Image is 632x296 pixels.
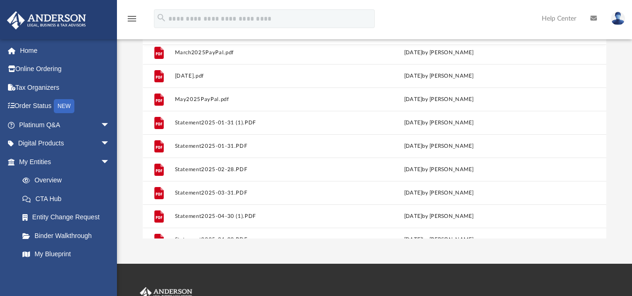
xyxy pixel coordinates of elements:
[352,235,526,244] div: [DATE] by [PERSON_NAME]
[175,189,349,195] button: Statement2025-03-31.PDF
[126,18,138,24] a: menu
[7,134,124,153] a: Digital Productsarrow_drop_down
[7,152,124,171] a: My Entitiesarrow_drop_down
[13,189,124,208] a: CTA Hub
[611,12,625,25] img: User Pic
[54,99,74,113] div: NEW
[13,171,124,190] a: Overview
[13,263,124,282] a: Tax Due Dates
[352,142,526,150] div: [DATE] by [PERSON_NAME]
[352,95,526,103] div: [DATE] by [PERSON_NAME]
[175,236,349,242] button: Statement2025-04-30.PDF
[175,166,349,172] button: Statement2025-02-28.PDF
[175,96,349,102] button: May2025PayPal.pdf
[175,143,349,149] button: Statement2025-01-31.PDF
[352,72,526,80] div: [DATE] by [PERSON_NAME]
[101,116,119,135] span: arrow_drop_down
[13,245,119,264] a: My Blueprint
[13,226,124,245] a: Binder Walkthrough
[7,116,124,134] a: Platinum Q&Aarrow_drop_down
[143,45,606,238] div: grid
[352,48,526,57] div: [DATE] by [PERSON_NAME]
[126,13,138,24] i: menu
[352,118,526,127] div: [DATE] by [PERSON_NAME]
[352,188,526,197] div: [DATE] by [PERSON_NAME]
[7,78,124,97] a: Tax Organizers
[4,11,89,29] img: Anderson Advisors Platinum Portal
[175,213,349,219] button: Statement2025-04-30 (1).PDF
[352,212,526,220] div: [DATE] by [PERSON_NAME]
[156,13,167,23] i: search
[7,97,124,116] a: Order StatusNEW
[175,49,349,55] button: March2025PayPal.pdf
[175,72,349,79] button: [DATE].pdf
[175,119,349,125] button: Statement2025-01-31 (1).PDF
[13,208,124,227] a: Entity Change Request
[7,60,124,79] a: Online Ordering
[101,134,119,153] span: arrow_drop_down
[352,165,526,173] div: [DATE] by [PERSON_NAME]
[101,152,119,172] span: arrow_drop_down
[7,41,124,60] a: Home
